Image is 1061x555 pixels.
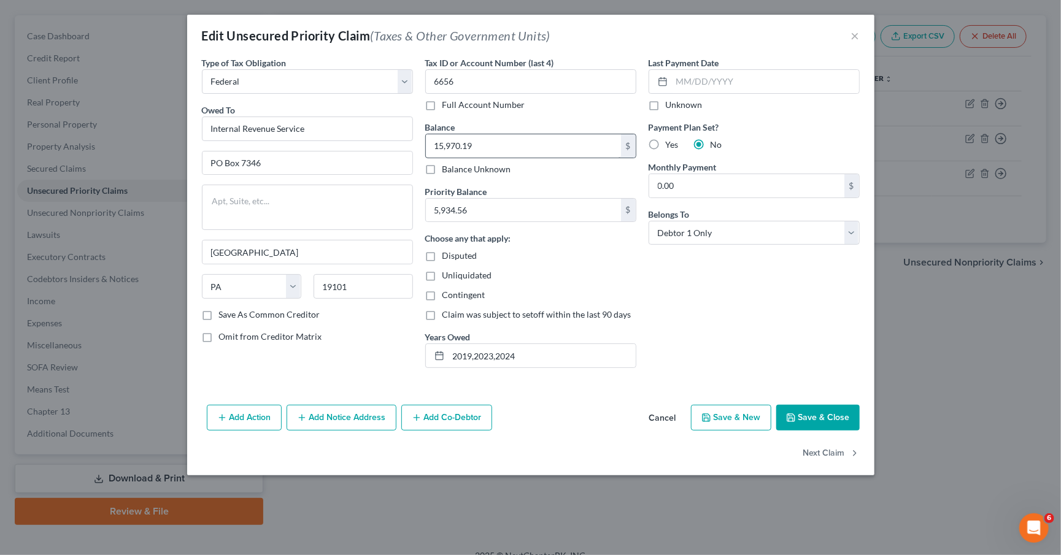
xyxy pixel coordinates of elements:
label: Tax ID or Account Number (last 4) [425,56,554,69]
div: $ [621,199,636,222]
span: Type of Tax Obligation [202,58,287,68]
label: Unknown [666,99,703,111]
span: (Taxes & Other Government Units) [370,28,550,43]
input: MM/DD/YYYY [672,70,859,93]
label: Balance [425,121,455,134]
span: Belongs To [649,209,690,220]
button: Add Co-Debtor [401,405,492,431]
span: Disputed [442,250,477,261]
button: Cancel [639,406,686,431]
input: Enter address... [203,151,412,175]
span: No [711,139,722,150]
button: Add Notice Address [287,405,396,431]
label: Priority Balance [425,185,487,198]
input: -- [449,344,636,367]
span: Owed To [202,105,236,115]
label: Balance Unknown [442,163,511,175]
label: Save As Common Creditor [219,308,320,321]
input: Search creditor by name... [202,117,413,141]
button: Add Action [207,405,282,431]
input: 0.00 [426,134,621,158]
div: $ [621,134,636,158]
button: Save & Close [776,405,860,431]
button: × [851,28,860,43]
div: Edit Unsecured Priority Claim [202,27,550,44]
div: $ [844,174,859,197]
input: XXXX [425,69,636,94]
label: Last Payment Date [649,56,719,69]
input: Enter zip... [314,274,413,299]
span: Omit from Creditor Matrix [219,331,322,342]
span: Unliquidated [442,270,492,280]
span: Claim was subject to setoff within the last 90 days [442,309,631,320]
label: Monthly Payment [649,161,717,174]
button: Next Claim [803,440,860,466]
span: Yes [666,139,679,150]
label: Years Owed [425,331,471,343]
iframe: Intercom live chat [1019,513,1049,543]
input: 0.00 [649,174,844,197]
span: Contingent [442,289,485,300]
label: Payment Plan Set? [649,121,860,134]
span: 6 [1044,513,1054,523]
label: Choose any that apply: [425,232,511,245]
button: Save & New [691,405,771,431]
label: Full Account Number [442,99,525,111]
input: 0.00 [426,199,621,222]
input: Enter city... [203,240,412,264]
